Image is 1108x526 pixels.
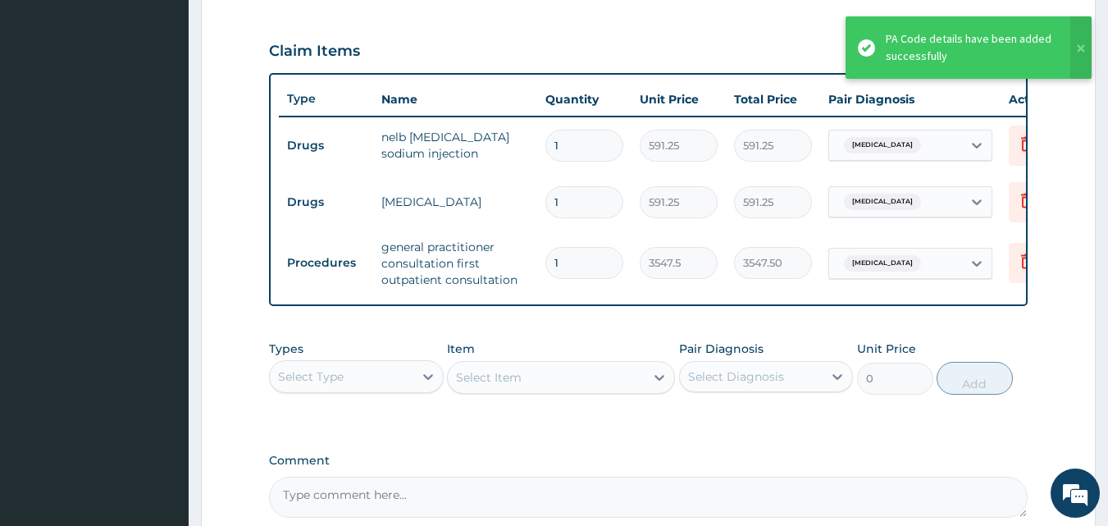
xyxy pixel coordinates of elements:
[844,194,921,210] span: [MEDICAL_DATA]
[85,92,276,113] div: Chat with us now
[820,83,1001,116] th: Pair Diagnosis
[447,341,475,357] label: Item
[857,341,916,357] label: Unit Price
[30,82,66,123] img: d_794563401_company_1708531726252_794563401
[278,368,344,385] div: Select Type
[269,8,308,48] div: Minimize live chat window
[269,454,1028,468] label: Comment
[373,83,537,116] th: Name
[679,341,764,357] label: Pair Diagnosis
[279,84,373,114] th: Type
[726,83,820,116] th: Total Price
[1001,83,1083,116] th: Actions
[95,158,226,324] span: We're online!
[632,83,726,116] th: Unit Price
[373,231,537,296] td: general practitioner consultation first outpatient consultation
[537,83,632,116] th: Quantity
[8,351,312,409] textarea: Type your message and hit 'Enter'
[886,30,1055,65] div: PA Code details have been added successfully
[844,137,921,153] span: [MEDICAL_DATA]
[279,187,373,217] td: Drugs
[844,255,921,272] span: [MEDICAL_DATA]
[373,121,537,170] td: nelb [MEDICAL_DATA] sodium injection
[373,185,537,218] td: [MEDICAL_DATA]
[279,130,373,161] td: Drugs
[937,362,1013,395] button: Add
[688,368,784,385] div: Select Diagnosis
[279,248,373,278] td: Procedures
[269,43,360,61] h3: Claim Items
[269,342,303,356] label: Types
